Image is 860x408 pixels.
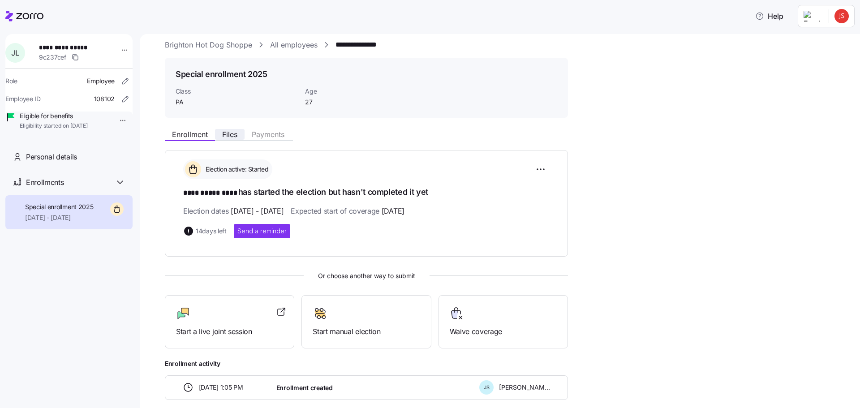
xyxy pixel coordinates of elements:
[484,385,490,390] span: J S
[172,131,208,138] span: Enrollment
[748,7,791,25] button: Help
[231,206,284,217] span: [DATE] - [DATE]
[165,359,568,368] span: Enrollment activity
[834,9,849,23] img: dabd418a90e87b974ad9e4d6da1f3d74
[176,69,267,80] h1: Special enrollment 2025
[313,326,420,337] span: Start manual election
[252,131,284,138] span: Payments
[165,39,252,51] a: Brighton Hot Dog Shoppe
[305,87,395,96] span: Age
[196,227,227,236] span: 14 days left
[26,177,64,188] span: Enrollments
[25,213,94,222] span: [DATE] - [DATE]
[176,87,298,96] span: Class
[20,122,88,130] span: Eligibility started on [DATE]
[39,53,66,62] span: 9c237cef
[11,49,19,56] span: J L
[165,271,568,281] span: Or choose another way to submit
[176,326,283,337] span: Start a live joint session
[87,77,115,86] span: Employee
[203,165,268,174] span: Election active: Started
[276,383,333,392] span: Enrollment created
[270,39,318,51] a: All employees
[291,206,404,217] span: Expected start of coverage
[25,202,94,211] span: Special enrollment 2025
[183,186,550,199] h1: has started the election but hasn't completed it yet
[199,383,243,392] span: [DATE] 1:05 PM
[499,383,550,392] span: [PERSON_NAME]
[305,98,395,107] span: 27
[20,112,88,120] span: Eligible for benefits
[5,94,41,103] span: Employee ID
[183,206,284,217] span: Election dates
[222,131,237,138] span: Files
[804,11,821,21] img: Employer logo
[382,206,404,217] span: [DATE]
[94,94,115,103] span: 108102
[234,224,290,238] button: Send a reminder
[237,227,287,236] span: Send a reminder
[755,11,783,21] span: Help
[5,77,17,86] span: Role
[176,98,298,107] span: PA
[450,326,557,337] span: Waive coverage
[26,151,77,163] span: Personal details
